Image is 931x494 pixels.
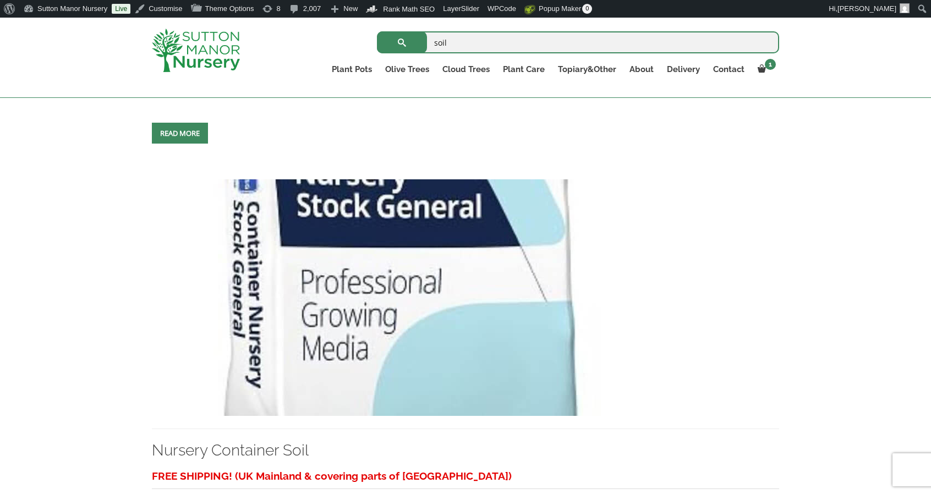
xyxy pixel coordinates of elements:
a: Topiary&Other [551,62,623,77]
a: About [623,62,660,77]
span: [PERSON_NAME] [837,4,896,13]
a: Nursery Container Soil [152,292,644,302]
a: Nursery Container Soil [152,441,309,459]
a: Read more [152,123,208,144]
img: logo [152,29,240,72]
span: 0 [582,4,592,14]
a: Olive Trees [379,62,436,77]
h3: FREE SHIPPING! (UK Mainland & covering parts of [GEOGRAPHIC_DATA]) [152,466,779,486]
a: Plant Pots [325,62,379,77]
a: Delivery [660,62,707,77]
a: Cloud Trees [436,62,496,77]
a: Live [112,4,130,14]
a: Contact [707,62,751,77]
input: Search... [377,31,779,53]
a: Plant Care [496,62,551,77]
span: Rank Math SEO [383,5,435,13]
a: 1 [751,62,779,77]
span: 1 [765,59,776,70]
img: Nursery Container Soil - 54A7F947 C055 4795 9612 6804928247FF [152,179,644,416]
